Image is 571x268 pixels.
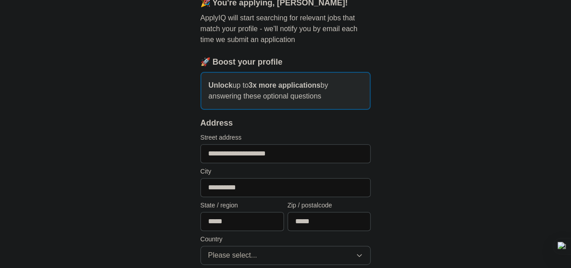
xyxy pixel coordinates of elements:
[208,250,257,261] span: Please select...
[200,235,371,244] label: Country
[200,133,371,142] label: Street address
[200,13,371,45] p: ApplyIQ will start searching for relevant jobs that match your profile - we'll notify you by emai...
[209,81,232,89] strong: Unlock
[249,81,320,89] strong: 3x more applications
[200,117,371,129] div: Address
[200,246,371,265] button: Please select...
[288,201,371,210] label: Zip / postalcode
[200,201,284,210] label: State / region
[200,167,371,176] label: City
[200,56,371,68] div: 🚀 Boost your profile
[200,72,371,110] p: up to by answering these optional questions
